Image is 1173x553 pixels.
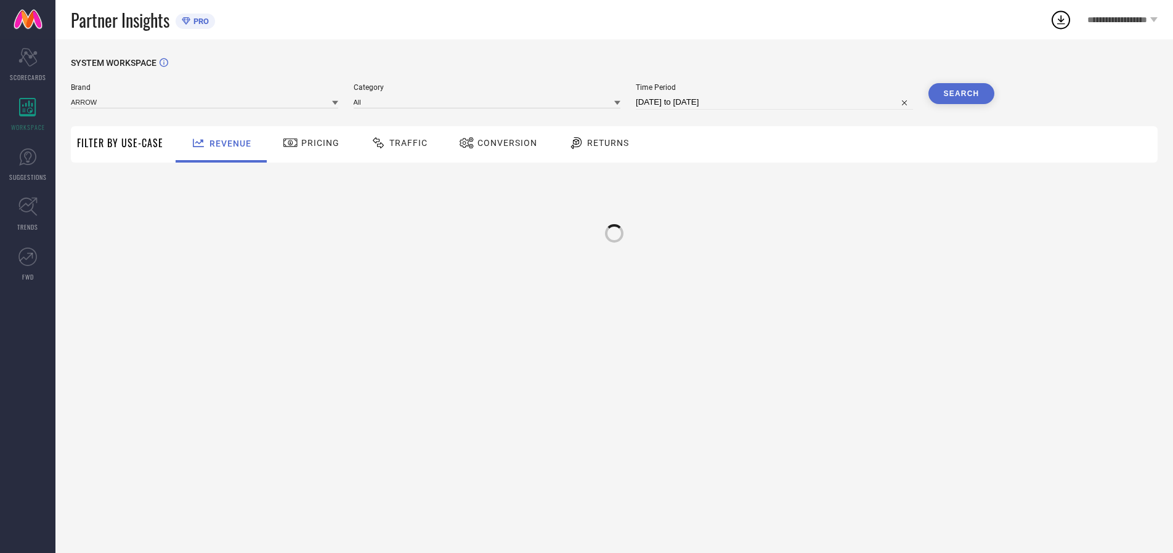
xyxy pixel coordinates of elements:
[354,83,621,92] span: Category
[71,7,169,33] span: Partner Insights
[587,138,629,148] span: Returns
[10,73,46,82] span: SCORECARDS
[190,17,209,26] span: PRO
[209,139,251,148] span: Revenue
[22,272,34,281] span: FWD
[11,123,45,132] span: WORKSPACE
[9,172,47,182] span: SUGGESTIONS
[477,138,537,148] span: Conversion
[389,138,428,148] span: Traffic
[71,83,338,92] span: Brand
[928,83,995,104] button: Search
[77,135,163,150] span: Filter By Use-Case
[71,58,156,68] span: SYSTEM WORKSPACE
[17,222,38,232] span: TRENDS
[636,95,913,110] input: Select time period
[301,138,339,148] span: Pricing
[1050,9,1072,31] div: Open download list
[636,83,913,92] span: Time Period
